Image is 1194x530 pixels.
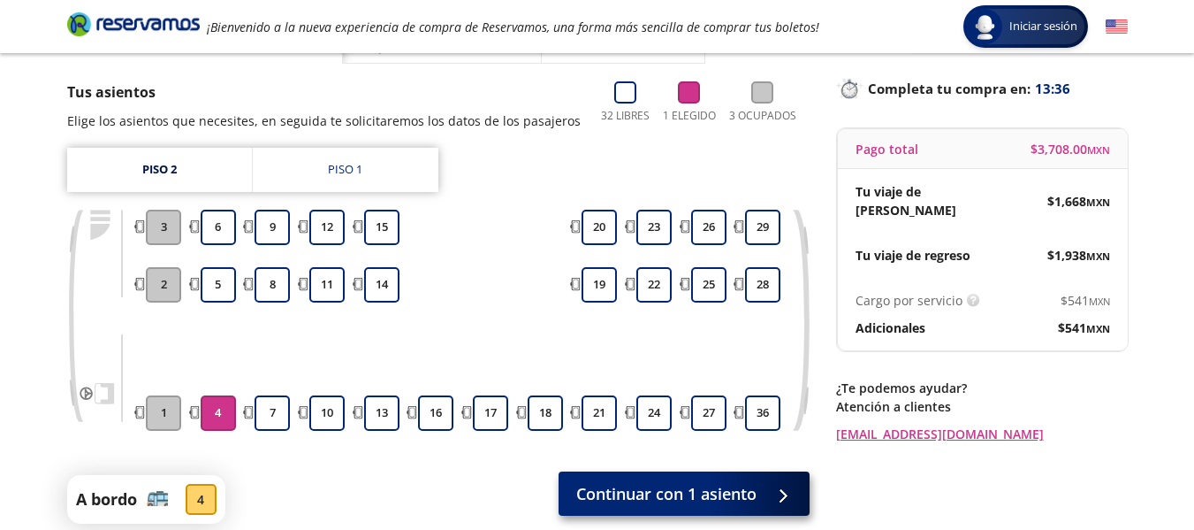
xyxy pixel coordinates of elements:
button: 25 [691,267,726,303]
button: 12 [309,210,345,245]
div: 4 [186,484,217,515]
i: Brand Logo [67,11,200,37]
button: 3 [146,210,181,245]
button: 27 [691,396,726,431]
p: Tus asientos [67,81,581,103]
button: 18 [528,396,563,431]
p: Elige los asientos que necesites, en seguida te solicitaremos los datos de los pasajeros [67,111,581,130]
p: Adicionales [856,319,925,337]
div: Piso 1 [328,161,362,179]
button: 23 [636,210,672,245]
a: Piso 2 [67,148,252,192]
p: ¿Te podemos ayudar? [836,379,1128,397]
span: 13:36 [1035,79,1070,99]
small: MXN [1086,322,1110,335]
a: [EMAIL_ADDRESS][DOMAIN_NAME] [836,425,1128,443]
button: 17 [473,396,508,431]
button: 2 [146,267,181,303]
button: 6 [201,210,236,245]
button: 5 [201,267,236,303]
span: $ 1,938 [1047,246,1110,265]
button: 9 [255,210,290,245]
p: Pago total [856,140,918,158]
button: English [1106,16,1128,38]
small: MXN [1086,250,1110,263]
a: Brand Logo [67,11,200,42]
button: 28 [745,267,780,303]
p: Atención a clientes [836,397,1128,416]
span: $ 541 [1061,291,1110,310]
button: 24 [636,396,672,431]
p: Completa tu compra en : [836,76,1128,101]
button: 20 [582,210,617,245]
p: 1 Elegido [663,108,716,124]
a: Piso 1 [253,148,438,192]
button: 26 [691,210,726,245]
span: $ 1,668 [1047,192,1110,211]
button: 11 [309,267,345,303]
p: Tu viaje de [PERSON_NAME] [856,182,983,219]
button: 16 [418,396,453,431]
span: Continuar con 1 asiento [576,482,757,506]
button: 8 [255,267,290,303]
span: $ 541 [1058,319,1110,337]
button: 29 [745,210,780,245]
button: 4 [201,396,236,431]
small: MXN [1089,295,1110,308]
button: 19 [582,267,617,303]
span: $ 3,708.00 [1030,140,1110,158]
p: 3 Ocupados [729,108,796,124]
button: 13 [364,396,399,431]
button: Continuar con 1 asiento [559,472,810,516]
p: Cargo por servicio [856,291,962,310]
p: A bordo [76,488,137,511]
button: 10 [309,396,345,431]
button: 15 [364,210,399,245]
button: 14 [364,267,399,303]
button: 36 [745,396,780,431]
button: 21 [582,396,617,431]
p: Tu viaje de regreso [856,246,970,265]
p: 32 Libres [601,108,650,124]
span: Iniciar sesión [1002,18,1084,35]
button: 22 [636,267,672,303]
button: 7 [255,396,290,431]
em: ¡Bienvenido a la nueva experiencia de compra de Reservamos, una forma más sencilla de comprar tus... [207,19,819,35]
small: MXN [1087,143,1110,157]
small: MXN [1086,196,1110,209]
button: 1 [146,396,181,431]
